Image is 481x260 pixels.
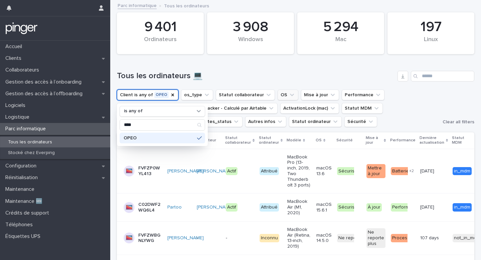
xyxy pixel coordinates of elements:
[366,228,385,248] div: Ne reporte plus
[366,203,382,212] div: À jour
[117,103,278,114] button: check in date filtrable - Intermédiaire Stacker - Calculé par Airtable
[440,117,474,127] button: Clear all filters
[342,103,383,114] button: Statut MDM
[337,167,359,175] div: Sécurisé
[164,2,209,9] p: Tous les ordinateurs
[366,164,385,178] div: Mettre à jour
[309,36,373,50] div: Mac
[3,126,51,132] p: Parc informatique
[316,137,322,144] p: OS
[138,233,162,244] p: FVFZWBGNLYWG
[167,205,182,210] a: Partoo
[226,235,250,241] p: -
[391,167,411,175] div: Batterie
[391,234,418,242] div: Processeur
[316,202,332,213] p: macOS 15.6.1
[3,233,46,240] p: Étiquettes UPS
[420,134,444,147] p: Dernière actualisation
[197,205,233,210] a: [PERSON_NAME]
[225,134,251,147] p: Statut collaborateur
[336,137,353,144] p: Sécurité
[287,227,311,249] p: MacBook Air (Retina, 13-inch, 2019)
[342,90,384,100] button: Performance
[245,116,286,127] button: Autres infos
[124,136,194,140] p: OPEO
[3,222,38,228] p: Téléphones
[420,234,440,241] p: 107 days
[218,36,283,50] div: Windows
[3,198,48,205] p: Maintenance 🆕
[399,36,463,50] div: Linux
[453,167,472,175] div: in_mdm
[226,167,237,175] div: Actif
[3,67,44,73] p: Collaborateurs
[120,120,205,130] input: Search
[3,43,27,50] p: Accueil
[118,1,157,9] a: Parc informatique
[124,108,143,114] p: is any of
[390,137,416,144] p: Performance
[287,137,301,144] p: Modèle
[3,163,42,169] p: Configuration
[3,139,57,145] p: Tous les ordinateurs
[280,103,339,114] button: ActivationLock (mac)
[399,19,463,35] div: 197
[260,167,279,175] div: Attribué
[309,19,373,35] div: 5 294
[316,233,332,244] p: macOS 14.5.0
[117,90,178,100] button: Client
[3,174,43,181] p: Réinitialisation
[138,165,162,177] p: FVFZP0WYL413
[181,116,243,127] button: malwarebytes_status
[260,203,279,212] div: Attribué
[167,168,204,174] a: [PERSON_NAME]
[128,19,192,35] div: 9 401
[3,210,54,216] p: Crédits de support
[197,168,233,174] a: [PERSON_NAME]
[3,102,31,109] p: Logiciels
[316,165,332,177] p: macOS 13.6
[167,235,204,241] a: [PERSON_NAME]
[216,90,275,100] button: Statut collaborateur
[120,119,205,131] div: Search
[138,202,162,213] p: C02DWF2WQ6L4
[5,22,38,35] img: mTgBEunGTSyRkCgitkcU
[409,169,414,173] span: + 2
[289,116,342,127] button: Statut ordinateur
[3,79,87,85] p: Gestion des accès à l’onboarding
[452,134,473,147] p: Statut MDM
[337,203,359,212] div: Sécurisé
[366,134,382,147] p: Mise à jour
[3,91,88,97] p: Gestion des accès à l’offboarding
[226,203,237,212] div: Actif
[287,154,311,188] p: MacBook Pro (13-inch, 2019, Two Thunderbolt 3 ports)
[301,90,339,100] button: Mise à jour
[411,71,474,82] input: Search
[218,19,283,35] div: 3 908
[344,116,377,127] button: Sécurité
[181,90,213,100] button: os_type
[453,203,472,212] div: in_mdm
[3,114,35,120] p: Logistique
[260,234,279,242] div: Inconnu
[259,134,279,147] p: Statut ordinateur
[391,203,417,212] div: Performant
[420,203,436,210] p: [DATE]
[128,36,192,50] div: Ordinateurs
[117,71,395,81] h1: Tous les ordinateurs 💻
[287,199,311,216] p: MacBook Air (M1, 2020)
[337,234,374,242] div: Ne reporte plus
[3,150,60,156] p: Stocké chez Everping
[3,186,40,192] p: Maintenance
[3,55,27,61] p: Clients
[278,90,298,100] button: OS
[443,120,474,124] span: Clear all filters
[197,235,220,241] p: -
[420,167,436,174] p: [DATE]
